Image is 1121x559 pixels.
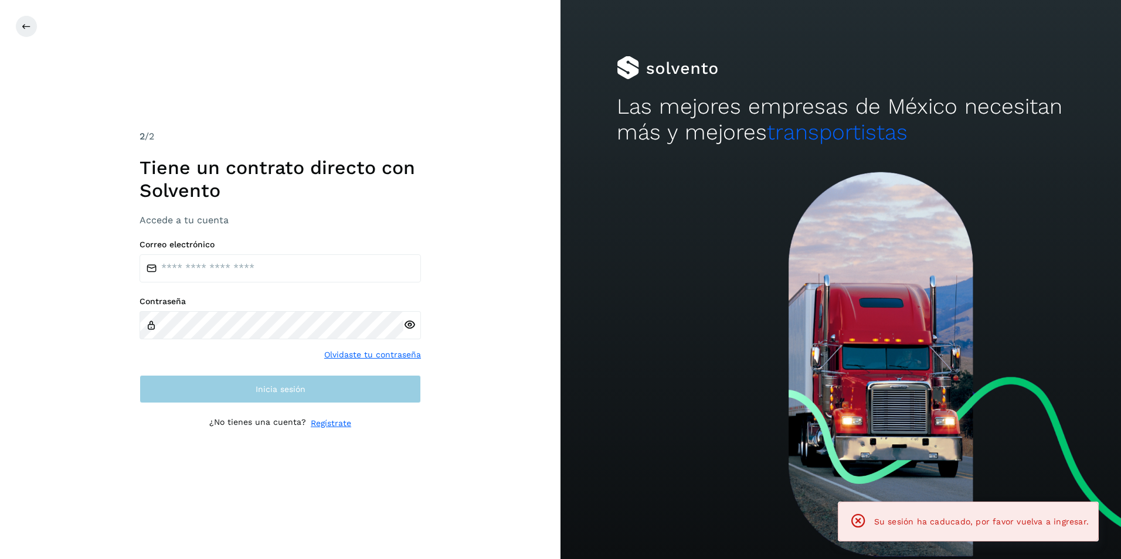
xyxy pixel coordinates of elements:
span: 2 [140,131,145,142]
button: Inicia sesión [140,375,421,403]
label: Contraseña [140,296,421,306]
h3: Accede a tu cuenta [140,214,421,226]
label: Correo electrónico [140,240,421,250]
h2: Las mejores empresas de México necesitan más y mejores [617,94,1065,146]
h1: Tiene un contrato directo con Solvento [140,156,421,202]
span: Su sesión ha caducado, por favor vuelva a ingresar. [874,517,1089,526]
span: transportistas [767,120,908,145]
a: Regístrate [311,417,351,430]
div: /2 [140,129,421,144]
a: Olvidaste tu contraseña [324,349,421,361]
span: Inicia sesión [256,385,305,393]
p: ¿No tienes una cuenta? [209,417,306,430]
